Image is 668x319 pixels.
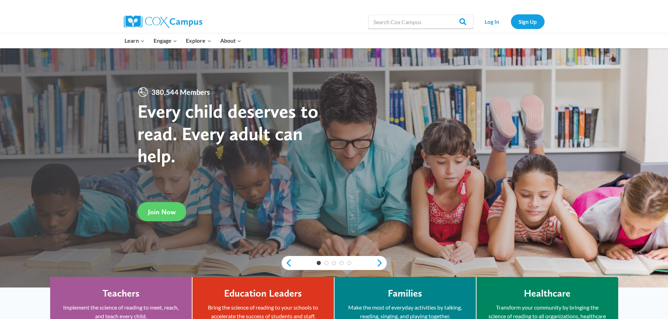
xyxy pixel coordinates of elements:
[388,287,422,299] h4: Families
[148,208,176,216] span: Join Now
[186,36,211,45] span: Explore
[124,36,144,45] span: Learn
[368,15,473,29] input: Search Cox Campus
[137,202,186,221] a: Join Now
[511,14,545,29] a: Sign Up
[124,15,202,28] img: Cox Campus
[339,261,344,265] a: 4
[324,261,329,265] a: 2
[524,287,571,299] h4: Healthcare
[102,287,140,299] h4: Teachers
[477,14,507,29] a: Log In
[332,261,336,265] a: 3
[477,14,545,29] nav: Secondary Navigation
[220,36,241,45] span: About
[224,287,302,299] h4: Education Leaders
[282,256,387,270] div: content slider buttons
[137,100,318,167] strong: Every child deserves to read. Every adult can help.
[376,259,387,267] a: next
[120,33,246,48] nav: Primary Navigation
[347,261,351,265] a: 5
[149,86,213,98] span: 380,544 Members
[282,259,292,267] a: previous
[154,36,177,45] span: Engage
[317,261,321,265] a: 1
